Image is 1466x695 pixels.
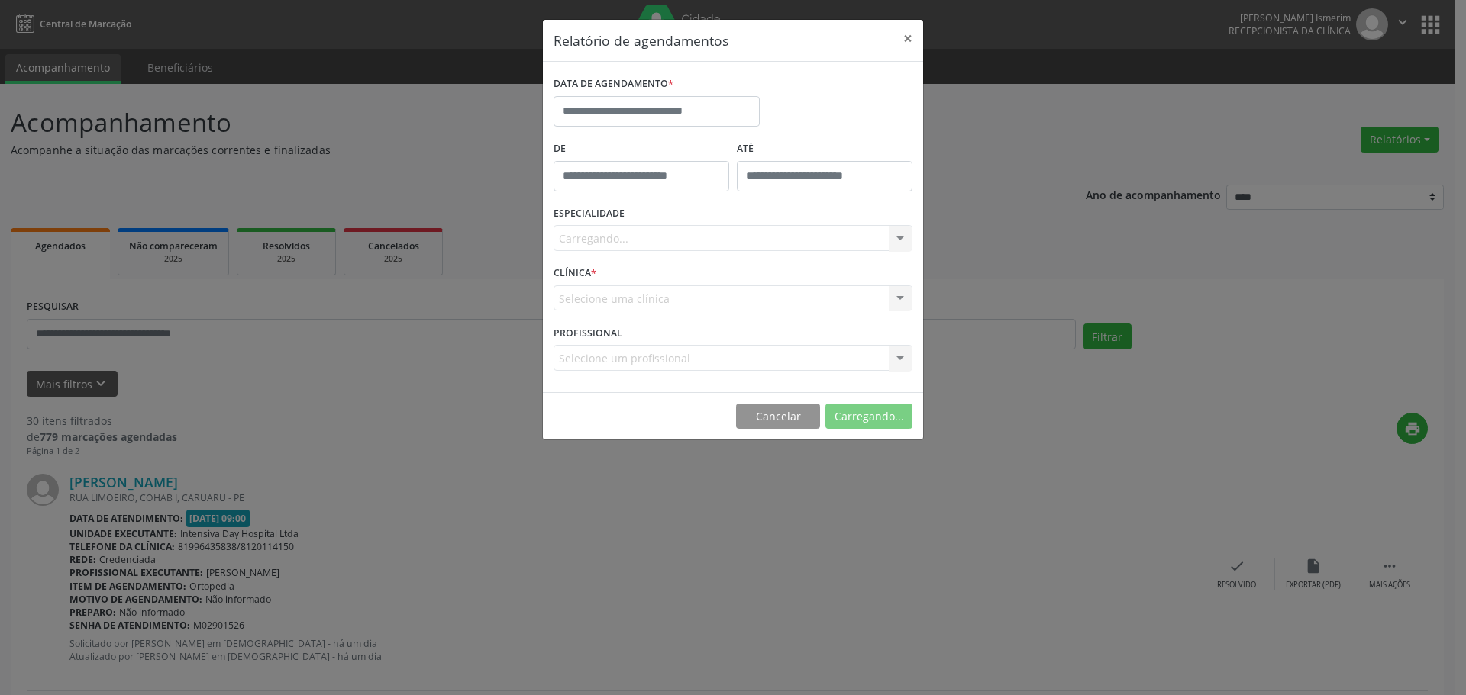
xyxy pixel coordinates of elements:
[825,404,912,430] button: Carregando...
[554,202,625,226] label: ESPECIALIDADE
[554,137,729,161] label: De
[554,321,622,345] label: PROFISSIONAL
[554,72,673,96] label: DATA DE AGENDAMENTO
[554,31,728,50] h5: Relatório de agendamentos
[893,20,923,57] button: Close
[737,137,912,161] label: ATÉ
[554,262,596,285] label: CLÍNICA
[736,404,820,430] button: Cancelar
